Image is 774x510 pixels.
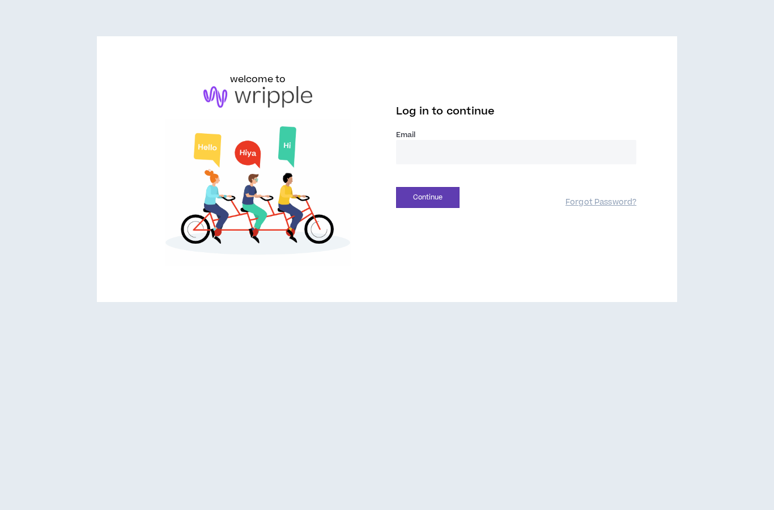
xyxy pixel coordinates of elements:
span: Log in to continue [396,104,495,118]
h6: welcome to [230,73,286,86]
button: Continue [396,187,460,208]
a: Forgot Password? [565,197,636,208]
img: Welcome to Wripple [138,119,378,266]
label: Email [396,130,636,140]
img: logo-brand.png [203,86,312,108]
